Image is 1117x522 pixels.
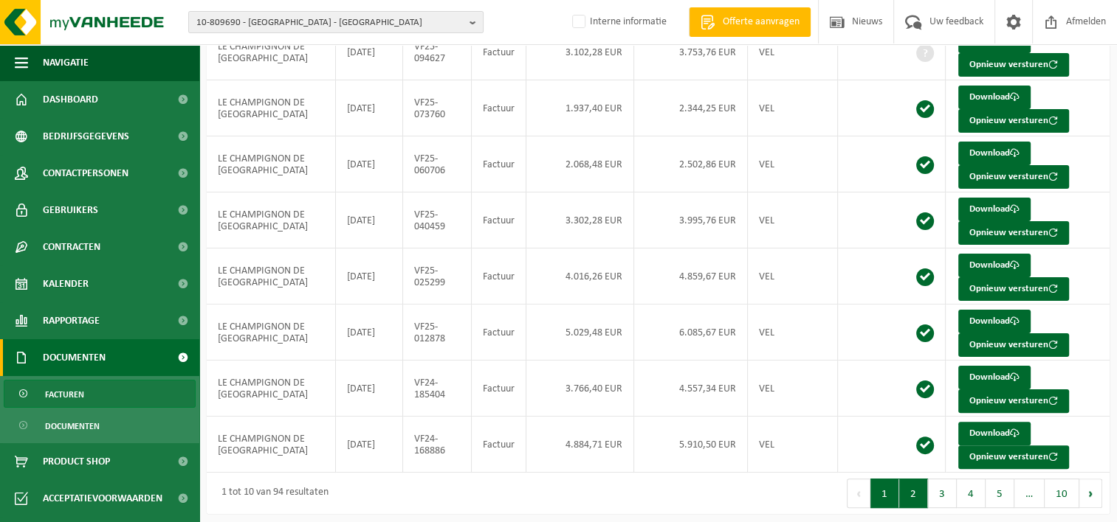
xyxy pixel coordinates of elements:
[748,80,838,136] td: VEL
[748,361,838,417] td: VEL
[958,333,1069,357] button: Opnieuw versturen
[43,302,100,339] span: Rapportage
[43,339,106,376] span: Documenten
[958,366,1031,389] a: Download
[45,380,84,408] span: Facturen
[472,304,526,361] td: Factuur
[403,361,472,417] td: VF24-185404
[748,417,838,473] td: VEL
[1014,478,1045,508] span: …
[958,142,1031,165] a: Download
[43,118,129,155] span: Bedrijfsgegevens
[472,136,526,192] td: Factuur
[748,136,838,192] td: VEL
[958,389,1069,413] button: Opnieuw versturen
[1079,478,1102,508] button: Next
[634,417,748,473] td: 5.910,50 EUR
[634,24,748,80] td: 3.753,76 EUR
[336,304,403,361] td: [DATE]
[472,248,526,304] td: Factuur
[403,417,472,473] td: VF24-168886
[403,192,472,248] td: VF25-040459
[403,80,472,136] td: VF25-073760
[43,192,98,229] span: Gebruikers
[958,221,1069,245] button: Opnieuw versturen
[207,24,336,80] td: LE CHAMPIGNON DE [GEOGRAPHIC_DATA]
[957,478,986,508] button: 4
[526,192,634,248] td: 3.302,28 EUR
[569,11,667,33] label: Interne informatie
[958,109,1069,133] button: Opnieuw versturen
[472,80,526,136] td: Factuur
[336,136,403,192] td: [DATE]
[958,86,1031,109] a: Download
[748,24,838,80] td: VEL
[958,277,1069,301] button: Opnieuw versturen
[43,480,162,517] span: Acceptatievoorwaarden
[958,53,1069,77] button: Opnieuw versturen
[526,24,634,80] td: 3.102,28 EUR
[403,248,472,304] td: VF25-025299
[719,15,803,29] span: Offerte aanvragen
[336,24,403,80] td: [DATE]
[472,361,526,417] td: Factuur
[207,248,336,304] td: LE CHAMPIGNON DE [GEOGRAPHIC_DATA]
[634,192,748,248] td: 3.995,76 EUR
[207,361,336,417] td: LE CHAMPIGNON DE [GEOGRAPHIC_DATA]
[958,165,1069,189] button: Opnieuw versturen
[958,310,1031,333] a: Download
[1045,478,1079,508] button: 10
[748,192,838,248] td: VEL
[689,7,811,37] a: Offerte aanvragen
[526,80,634,136] td: 1.937,40 EUR
[403,136,472,192] td: VF25-060706
[336,192,403,248] td: [DATE]
[43,265,89,302] span: Kalender
[958,254,1031,277] a: Download
[45,412,100,440] span: Documenten
[472,417,526,473] td: Factuur
[928,478,957,508] button: 3
[403,304,472,361] td: VF25-012878
[43,44,89,81] span: Navigatie
[336,248,403,304] td: [DATE]
[634,136,748,192] td: 2.502,86 EUR
[526,304,634,361] td: 5.029,48 EUR
[336,361,403,417] td: [DATE]
[958,445,1069,469] button: Opnieuw versturen
[188,11,484,33] button: 10-809690 - [GEOGRAPHIC_DATA] - [GEOGRAPHIC_DATA]
[43,81,98,118] span: Dashboard
[336,80,403,136] td: [DATE]
[748,248,838,304] td: VEL
[958,422,1031,445] a: Download
[336,417,403,473] td: [DATE]
[4,411,196,439] a: Documenten
[403,24,472,80] td: VF25-094627
[472,24,526,80] td: Factuur
[870,478,899,508] button: 1
[207,192,336,248] td: LE CHAMPIGNON DE [GEOGRAPHIC_DATA]
[196,12,464,34] span: 10-809690 - [GEOGRAPHIC_DATA] - [GEOGRAPHIC_DATA]
[207,304,336,361] td: LE CHAMPIGNON DE [GEOGRAPHIC_DATA]
[214,480,329,507] div: 1 tot 10 van 94 resultaten
[958,198,1031,221] a: Download
[207,80,336,136] td: LE CHAMPIGNON DE [GEOGRAPHIC_DATA]
[43,229,100,265] span: Contracten
[748,304,838,361] td: VEL
[526,136,634,192] td: 2.068,48 EUR
[899,478,928,508] button: 2
[526,361,634,417] td: 3.766,40 EUR
[43,155,128,192] span: Contactpersonen
[526,248,634,304] td: 4.016,26 EUR
[634,304,748,361] td: 6.085,67 EUR
[207,136,336,192] td: LE CHAMPIGNON DE [GEOGRAPHIC_DATA]
[43,443,110,480] span: Product Shop
[4,380,196,408] a: Facturen
[207,417,336,473] td: LE CHAMPIGNON DE [GEOGRAPHIC_DATA]
[526,417,634,473] td: 4.884,71 EUR
[634,361,748,417] td: 4.557,34 EUR
[847,478,870,508] button: Previous
[634,80,748,136] td: 2.344,25 EUR
[472,192,526,248] td: Factuur
[634,248,748,304] td: 4.859,67 EUR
